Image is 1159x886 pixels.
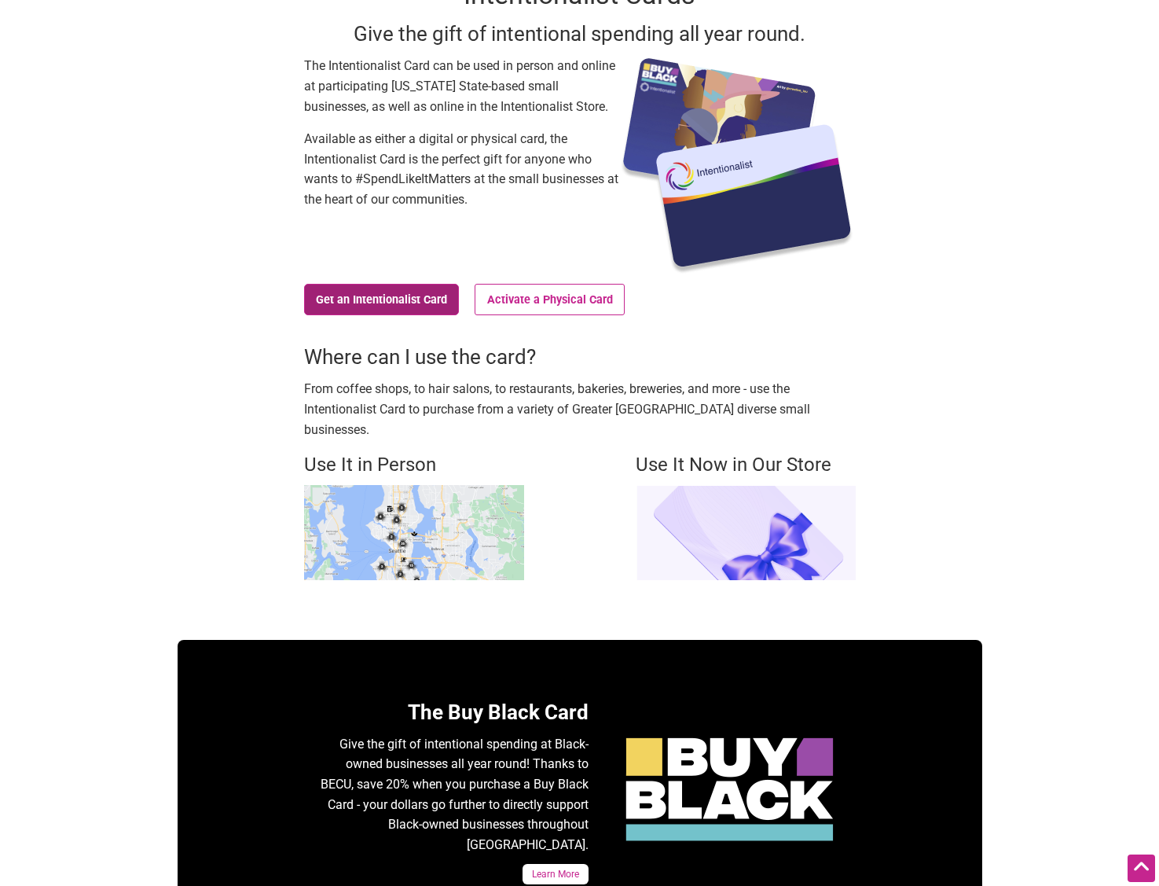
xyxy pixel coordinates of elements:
[304,129,618,209] p: Available as either a digital or physical card, the Intentionalist Card is the perfect gift for a...
[620,732,840,847] img: Black Black Friday Card
[1128,855,1155,882] div: Scroll Back to Top
[304,20,856,48] h3: Give the gift of intentional spending all year round.
[304,379,856,439] p: From coffee shops, to hair salons, to restaurants, bakeries, breweries, and more - use the Intent...
[304,56,618,116] p: The Intentionalist Card can be used in person and online at participating [US_STATE] State-based ...
[523,864,589,884] a: Learn More
[618,56,856,276] img: Intentionalist Card
[636,485,856,580] img: Intentionalist Store
[304,284,460,315] a: Get an Intentionalist Card
[304,452,524,479] h4: Use It in Person
[636,452,856,479] h4: Use It Now in Our Store
[475,284,625,315] a: Activate a Physical Card
[304,343,856,371] h3: Where can I use the card?
[304,485,524,580] img: Buy Black map
[320,698,589,726] h3: The Buy Black Card
[320,734,589,855] p: Give the gift of intentional spending at Black-owned businesses all year round! Thanks to BECU, s...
